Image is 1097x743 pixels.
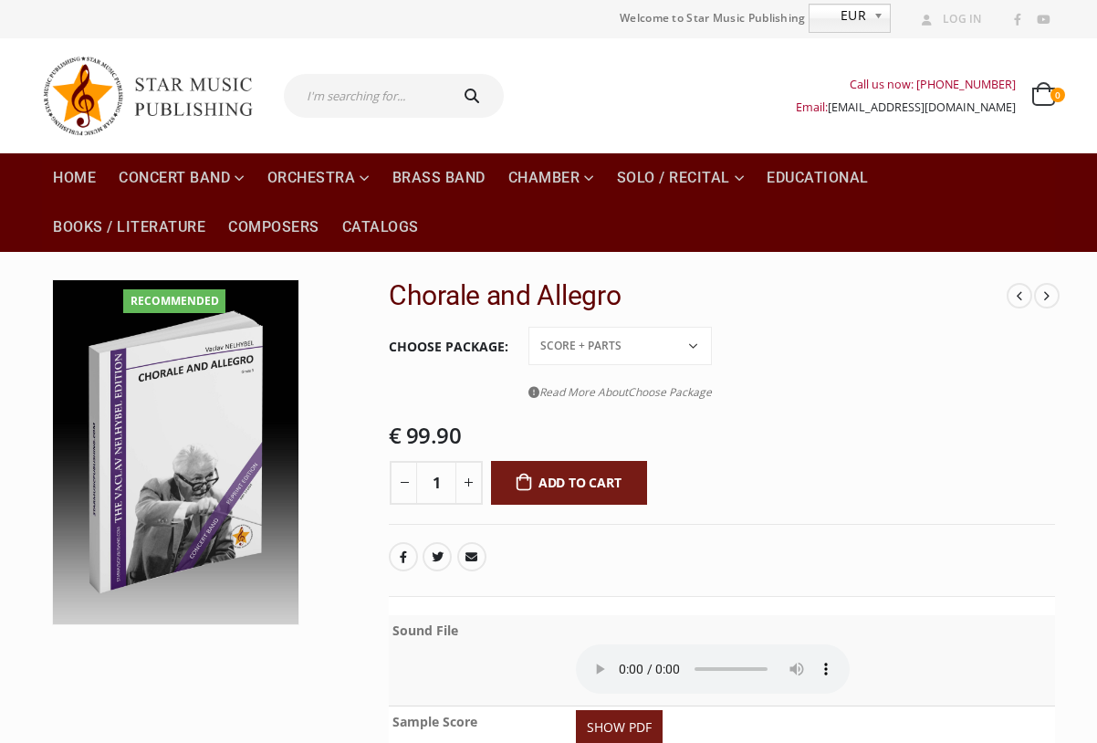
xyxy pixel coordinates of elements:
[423,542,452,571] a: Twitter
[455,461,483,505] button: +
[389,279,1008,312] h2: Chorale and Allegro
[828,99,1016,115] a: [EMAIL_ADDRESS][DOMAIN_NAME]
[606,153,756,203] a: Solo / Recital
[284,74,445,118] input: I'm searching for...
[756,153,880,203] a: Educational
[445,74,504,118] button: Search
[1006,8,1029,32] a: Facebook
[1031,8,1055,32] a: Youtube
[628,384,712,400] span: Choose Package
[389,542,418,571] a: Facebook
[389,328,508,366] label: Choose Package
[497,153,605,203] a: Chamber
[491,461,647,505] button: Add to cart
[1050,88,1065,102] span: 0
[217,203,330,252] a: Composers
[389,420,402,450] span: €
[381,153,496,203] a: Brass Band
[810,5,866,26] span: EUR
[42,153,107,203] a: Home
[53,280,298,624] img: SMP-10-0094 3D
[457,542,486,571] a: Email
[416,461,456,505] input: Product quantity
[392,622,458,639] b: Sound File
[331,203,430,252] a: Catalogs
[123,289,225,313] div: Recommended
[914,7,982,31] a: Log In
[256,153,381,203] a: Orchestra
[620,5,806,32] span: Welcome to Star Music Publishing
[796,73,1016,96] div: Call us now: [PHONE_NUMBER]
[389,420,461,450] bdi: 99.90
[796,96,1016,119] div: Email:
[108,153,256,203] a: Concert Band
[42,47,270,144] img: Star Music Publishing
[390,461,417,505] button: -
[528,381,712,403] a: Read More AboutChoose Package
[42,203,216,252] a: Books / Literature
